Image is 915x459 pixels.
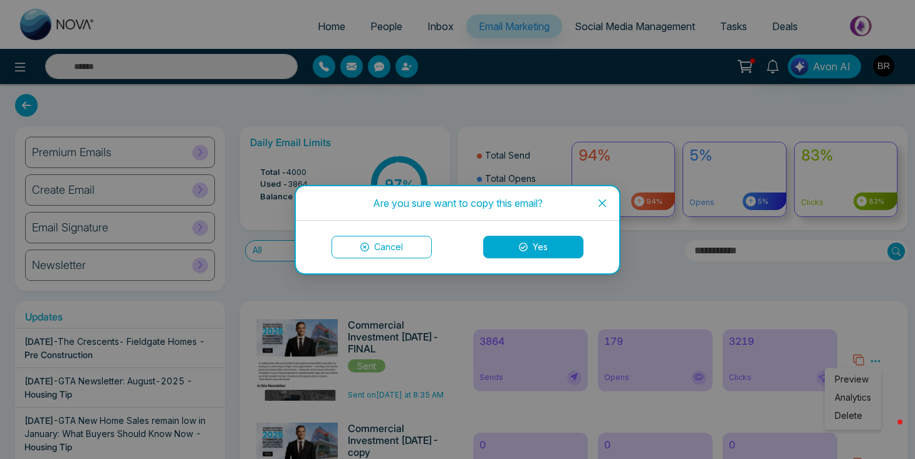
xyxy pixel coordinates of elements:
div: Are you sure want to copy this email? [311,196,604,210]
button: Close [585,186,619,220]
span: close [597,198,607,208]
button: Cancel [332,236,432,258]
button: Yes [483,236,583,258]
iframe: Intercom live chat [872,416,902,446]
